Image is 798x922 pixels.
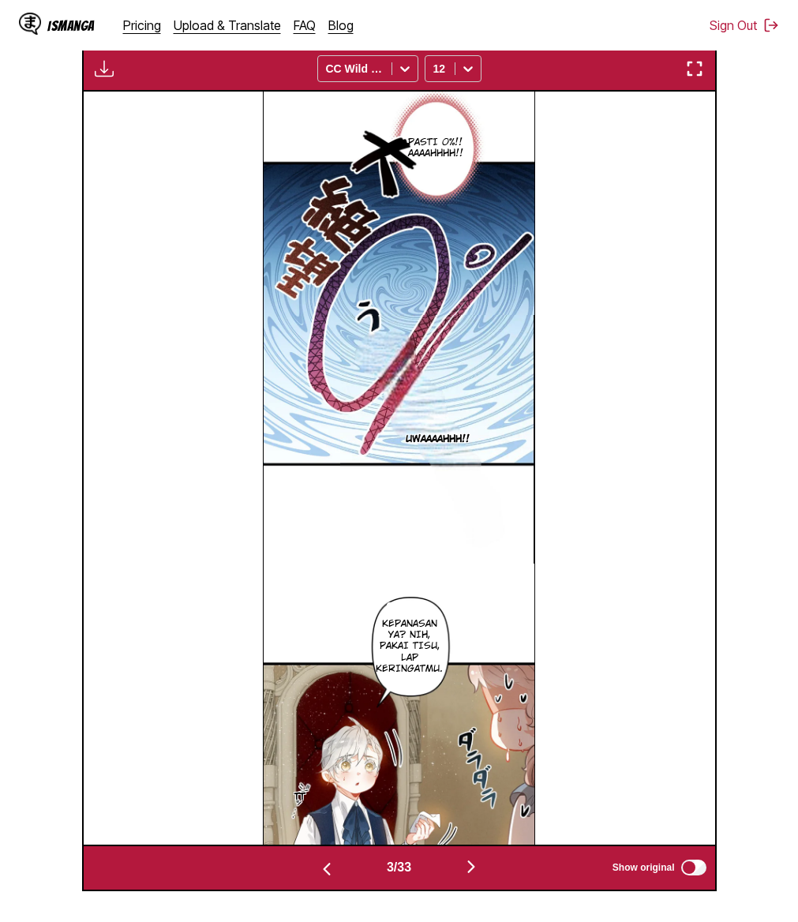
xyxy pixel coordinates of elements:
[294,17,316,33] a: FAQ
[387,860,411,875] span: 3 / 33
[47,18,95,33] div: IsManga
[763,17,779,33] img: Sign out
[681,860,706,875] input: Show original
[405,133,466,163] p: Pasti 0%!! Aaaahhhh!!
[403,430,473,448] p: Uwaaaahhh!!
[95,59,114,78] img: Download translated images
[19,13,41,35] img: IsManga Logo
[123,17,161,33] a: Pricing
[174,17,281,33] a: Upload & Translate
[263,92,535,845] img: Manga Panel
[613,862,675,873] span: Show original
[373,615,446,678] p: Kepanasan ya? Nih, pakai tisu, lap keringatmu.
[710,17,779,33] button: Sign Out
[328,17,354,33] a: Blog
[462,857,481,876] img: Next page
[317,860,336,879] img: Previous page
[685,59,704,78] img: Enter fullscreen
[291,788,309,805] p: Tt
[19,13,123,38] a: IsManga LogoIsManga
